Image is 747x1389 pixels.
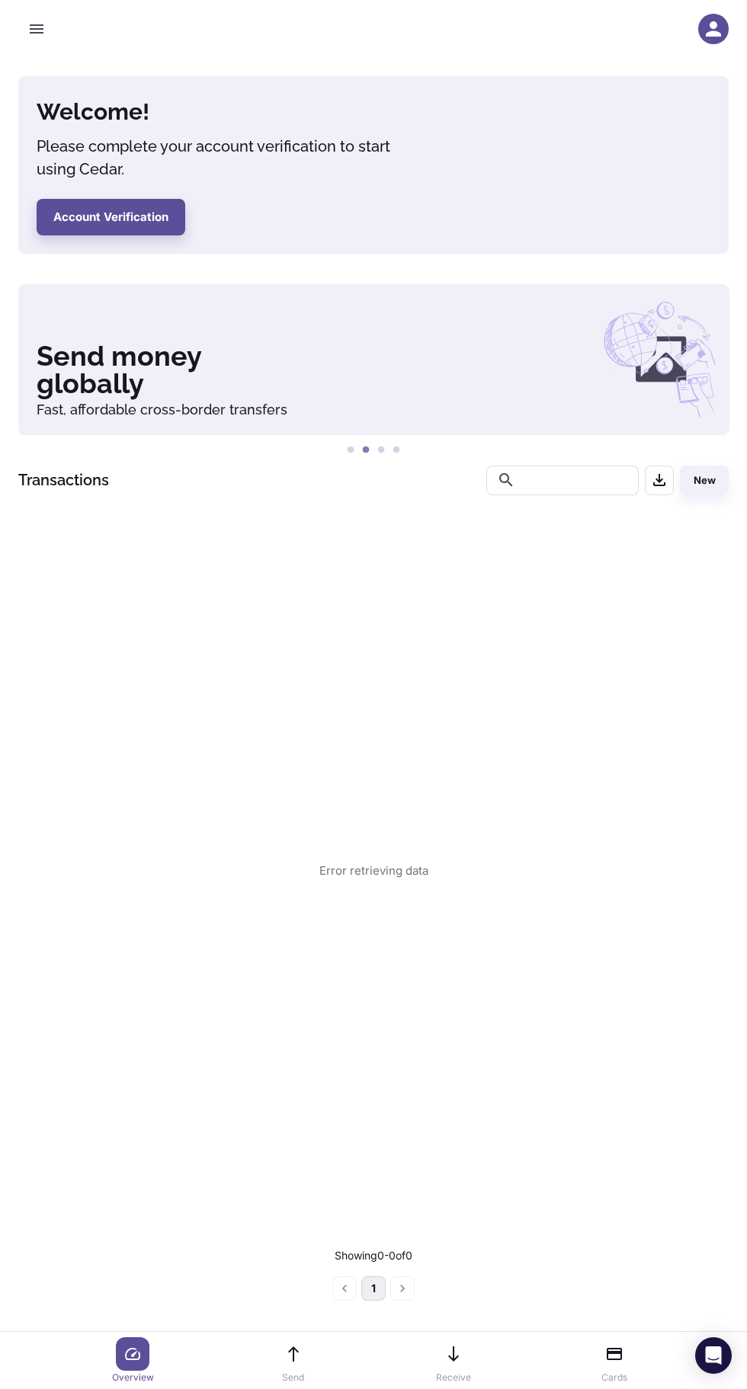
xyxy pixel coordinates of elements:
[426,1337,481,1384] a: Receive
[319,863,428,880] div: Error retrieving data
[335,1247,412,1264] p: Showing 0-0 of 0
[389,443,404,458] button: 4
[282,1371,304,1384] p: Send
[37,342,710,397] h3: Send money globally
[587,1337,642,1384] a: Cards
[436,1371,471,1384] p: Receive
[361,1276,386,1301] button: page 1
[37,403,710,417] h6: Fast, affordable cross-border transfers
[18,469,109,491] h1: Transactions
[373,443,389,458] button: 3
[695,1337,732,1374] div: Open Intercom Messenger
[37,94,418,129] h4: Welcome!
[37,199,185,235] button: Account Verification
[105,1337,160,1384] a: Overview
[37,135,418,181] h5: Please complete your account verification to start using Cedar.
[343,443,358,458] button: 1
[680,466,729,495] button: New
[266,1337,321,1384] a: Send
[358,443,373,458] button: 2
[330,1276,417,1301] nav: pagination navigation
[112,1371,154,1384] p: Overview
[601,1371,627,1384] p: Cards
